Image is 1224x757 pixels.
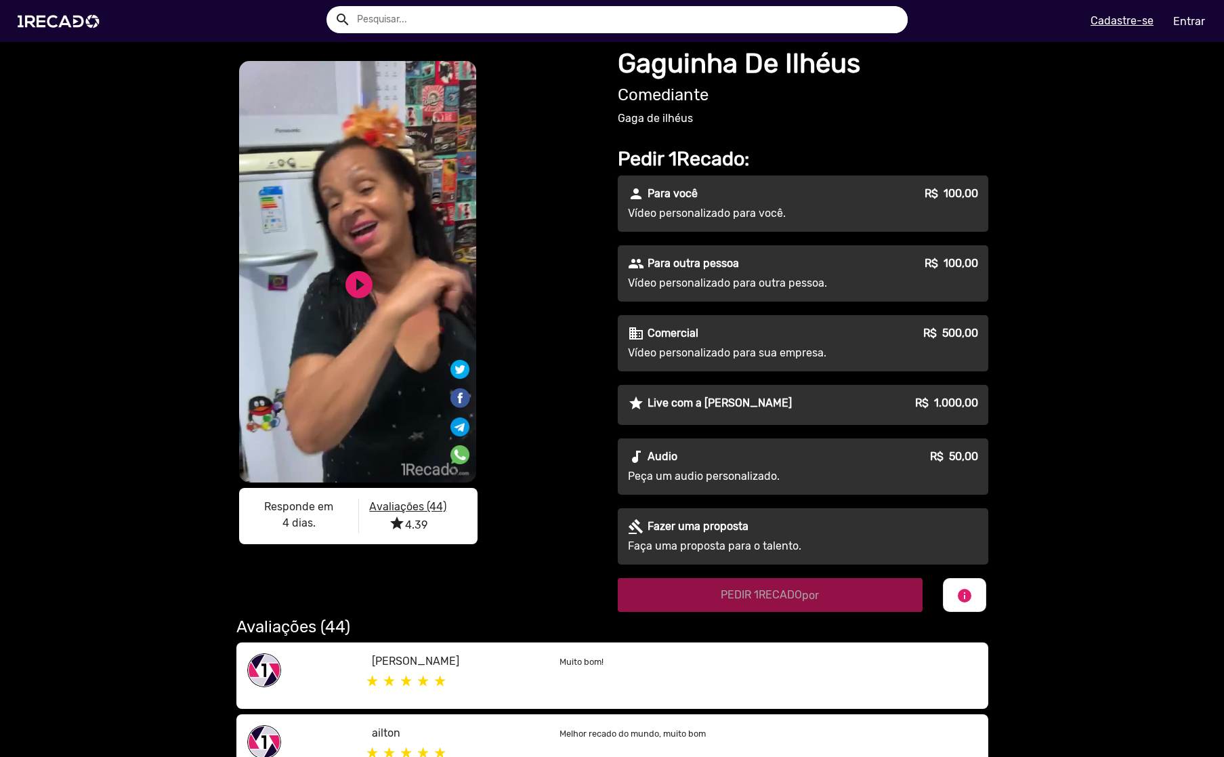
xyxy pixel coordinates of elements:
[925,255,978,272] p: R$ 100,00
[618,85,988,105] h2: Comediante
[628,538,873,554] p: Faça uma proposta para o talento.
[618,47,988,80] h1: Gaguinha De Ilhéus
[618,578,923,612] button: PEDIR 1RECADOpor
[330,7,354,30] button: Example home icon
[648,518,748,535] p: Fazer uma proposta
[628,186,644,202] mat-icon: person
[347,6,908,33] input: Pesquisar...
[450,443,469,456] i: Share on WhatsApp
[628,395,644,411] mat-icon: star
[282,516,316,529] b: 4 dias.
[628,449,644,465] mat-icon: audiotrack
[450,445,469,464] img: Compartilhe no whatsapp
[560,657,604,667] small: Muito bom!
[648,449,677,465] p: Audio
[449,387,471,409] img: Compartilhe no facebook
[618,147,988,171] h2: Pedir 1Recado:
[449,386,471,399] i: Share on Facebook
[721,588,819,601] span: PEDIR 1RECADO
[372,653,539,670] p: [PERSON_NAME]
[239,61,476,483] video: S1RECADO vídeos dedicados para fãs e empresas
[915,395,978,411] p: R$ 1.000,00
[389,518,427,531] span: 4.39
[648,325,698,342] p: Comercial
[930,449,978,465] p: R$ 50,00
[1091,14,1154,27] u: Cadastre-se
[450,360,469,379] img: Compartilhe no twitter
[628,345,873,361] p: Vídeo personalizado para sua empresa.
[648,186,698,202] p: Para você
[956,588,973,604] mat-icon: info
[450,362,469,375] i: Share on Twitter
[389,515,405,531] i: star
[450,417,469,436] img: Compartilhe no telegram
[343,268,375,301] a: play_circle_filled
[628,255,644,272] mat-icon: people
[802,589,819,602] span: por
[1164,9,1214,33] a: Entrar
[648,395,792,411] p: Live com a [PERSON_NAME]
[648,255,739,272] p: Para outra pessoa
[628,518,644,535] mat-icon: gavel
[369,500,446,513] u: Avaliações (44)
[628,205,873,222] p: Vídeo personalizado para você.
[923,325,978,342] p: R$ 500,00
[925,186,978,202] p: R$ 100,00
[372,725,539,741] p: ailton
[628,325,644,342] mat-icon: business
[247,653,281,687] img: share-1recado.png
[250,499,348,515] p: Responde em
[450,415,469,428] i: Share on Telegram
[236,617,988,637] h2: Avaliações (44)
[628,275,873,291] p: Vídeo personalizado para outra pessoa.
[618,110,988,127] p: Gaga de ilhéus
[628,468,873,485] p: Peça um audio personalizado.
[335,12,351,28] mat-icon: Example home icon
[560,729,706,739] small: Melhor recado do mundo, muito bom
